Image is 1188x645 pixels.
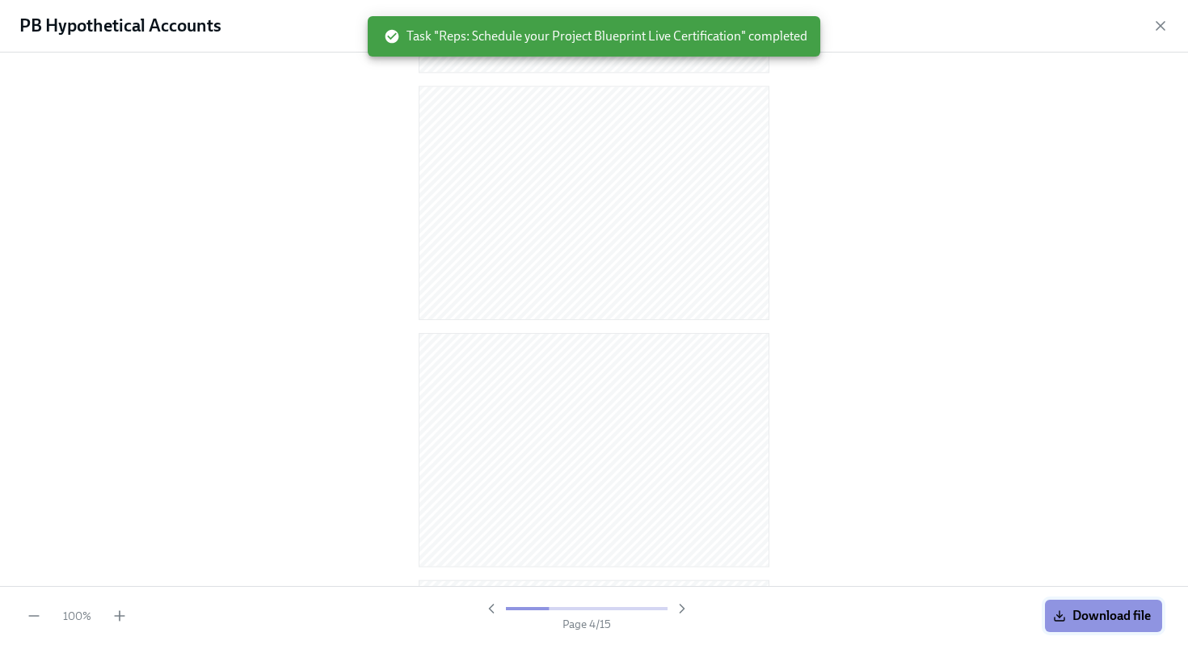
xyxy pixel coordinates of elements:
[1045,600,1162,632] button: Download file
[562,617,611,632] span: Page 4 / 15
[384,27,807,45] span: Task "Reps: Schedule your Project Blueprint Live Certification" completed
[63,609,91,624] span: 100 %
[19,14,221,38] h1: PB Hypothetical Accounts
[1056,608,1151,624] span: Download file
